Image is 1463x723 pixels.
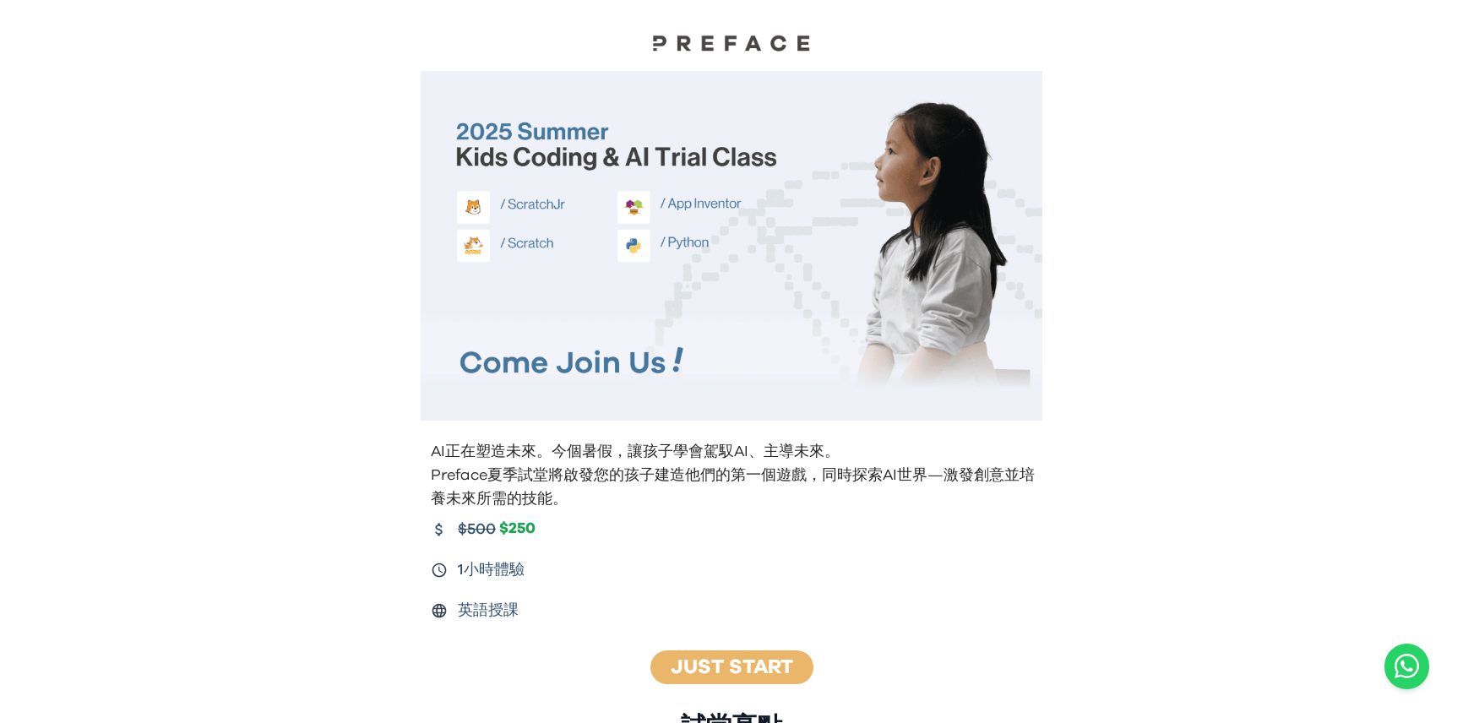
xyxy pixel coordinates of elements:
a: Chat with us on WhatsApp [1384,644,1429,689]
span: $500 [458,518,496,541]
button: Open WhatsApp chat [1384,644,1429,689]
img: Preface Logo [647,34,816,52]
p: Preface夏季試堂將啟發您的孩子建造他們的第一個遊戲，同時探索AI世界—激發創意並培養未來所需的技能。 [431,464,1036,511]
a: Preface Logo [647,34,816,57]
a: Just Start [671,657,793,677]
span: $250 [499,519,536,539]
img: Kids learning to code [421,71,1042,421]
span: 1小時體驗 [458,558,525,582]
span: 英語授課 [458,599,519,622]
button: Just Start [645,650,819,685]
p: AI正在塑造未來。今個暑假，讓孩子學會駕馭AI、主導未來。 [431,440,1036,464]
